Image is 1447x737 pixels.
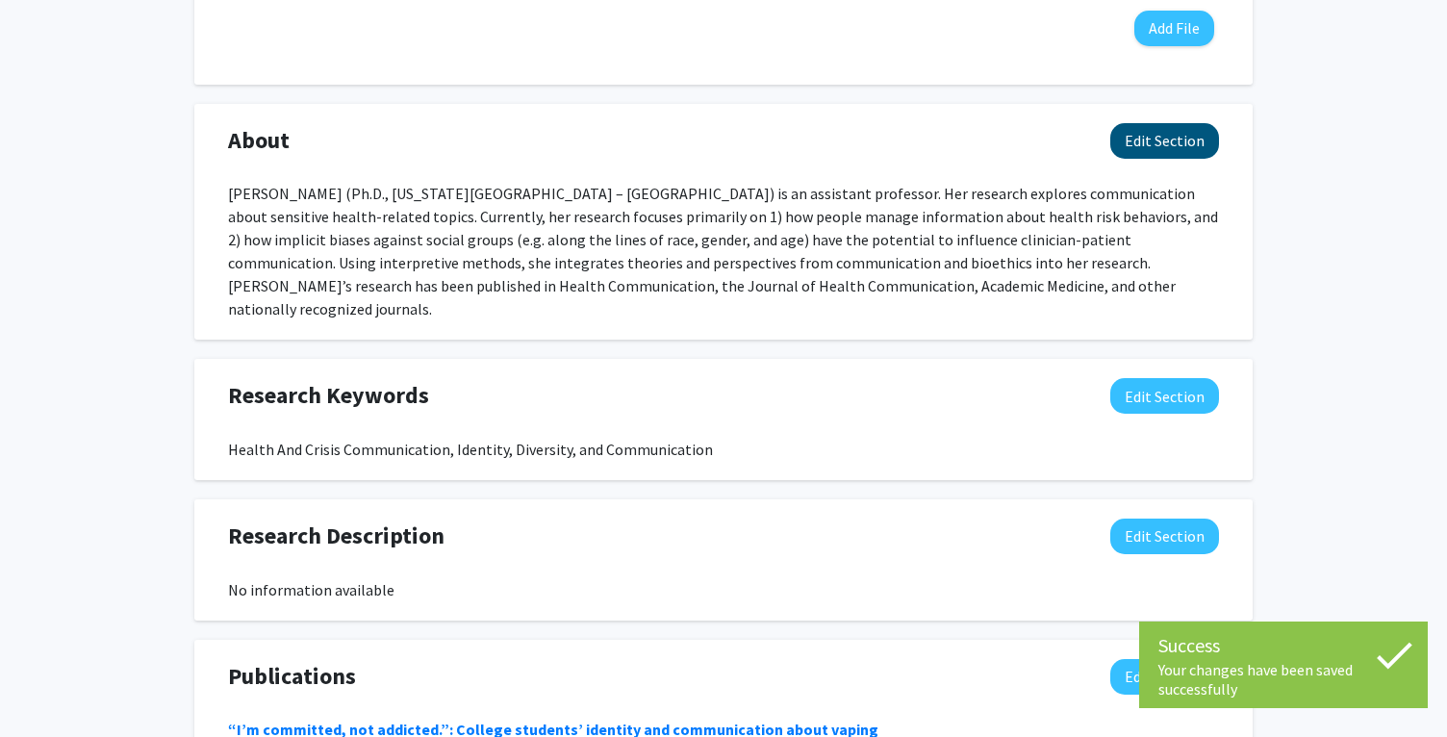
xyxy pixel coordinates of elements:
[228,578,1219,601] div: No information available
[14,650,82,723] iframe: Chat
[1158,660,1409,699] div: Your changes have been saved successfully
[1110,659,1219,695] button: Edit Publications
[228,659,356,694] span: Publications
[228,519,444,553] span: Research Description
[1110,123,1219,159] button: Edit About
[1158,631,1409,660] div: Success
[1110,378,1219,414] button: Edit Research Keywords
[1110,519,1219,554] button: Edit Research Description
[228,182,1219,320] div: [PERSON_NAME] (Ph.D., [US_STATE][GEOGRAPHIC_DATA] – [GEOGRAPHIC_DATA]) is an assistant professor....
[1134,11,1214,46] button: Add File
[228,123,290,158] span: About
[228,378,429,413] span: Research Keywords
[228,438,1219,461] div: Health And Crisis Communication, Identity, Diversity, and Communication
